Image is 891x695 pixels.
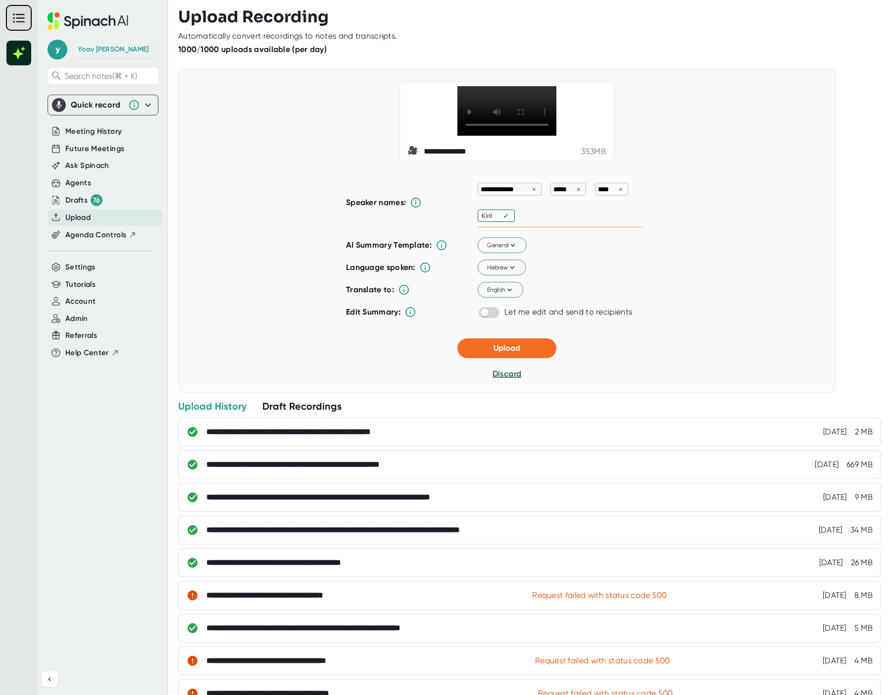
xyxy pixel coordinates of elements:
[815,460,839,470] div: 8/12/2025, 12:41:55 PM
[457,338,556,358] button: Upload
[819,558,843,568] div: 6/10/2025, 8:45:36 AM
[65,313,88,324] button: Admin
[850,525,873,535] div: 34 MB
[854,590,873,600] div: 8 MB
[855,492,873,502] div: 9 MB
[65,229,126,241] span: Agenda Controls
[346,198,406,207] b: Speaker names:
[42,671,57,687] button: Collapse sidebar
[262,400,342,413] div: Draft Recordings
[65,229,137,241] button: Agenda Controls
[65,143,124,155] button: Future Meetings
[65,262,96,273] button: Settings
[78,45,148,54] div: Yoav Grossman
[65,296,96,307] button: Account
[65,212,91,223] button: Upload
[65,347,109,359] span: Help Center
[478,238,527,254] button: General
[819,525,842,535] div: 6/18/2025, 11:40:37 AM
[535,656,670,666] div: Request failed with status code 500
[854,656,873,666] div: 4 MB
[823,590,846,600] div: 6/10/2025, 8:40:50 AM
[91,194,102,206] div: 76
[574,185,583,194] div: ×
[178,45,327,54] b: 1000/1000 uploads available (per day)
[823,427,847,437] div: 8/24/2025, 8:20:08 AM
[71,100,123,110] div: Quick record
[530,185,539,194] div: ×
[178,31,397,41] div: Automatically convert recordings to notes and transcripts.
[65,194,102,206] div: Drafts
[494,343,520,353] span: Upload
[346,240,432,250] b: AI Summary Template:
[851,558,873,568] div: 26 MB
[65,279,96,290] button: Tutorials
[65,160,109,171] button: Ask Spinach
[65,126,122,137] button: Meeting History
[854,623,873,633] div: 5 MB
[478,260,526,276] button: Hebrew
[823,492,847,502] div: 7/2/2025, 12:57:08 PM
[504,307,632,317] div: Let me edit and send to recipients
[346,263,415,272] b: Language spoken:
[65,194,102,206] button: Drafts 76
[408,146,420,158] span: video
[846,460,873,470] div: 669 MB
[823,623,846,633] div: 6/10/2025, 7:47:48 AM
[581,147,606,157] div: 353 MB
[493,368,521,380] button: Discard
[48,40,67,59] span: y
[478,282,523,298] button: English
[65,71,156,81] span: Search notes (⌘ + K)
[823,656,846,666] div: 6/10/2025, 7:47:31 AM
[65,330,97,341] button: Referrals
[487,285,514,294] span: English
[532,590,667,600] div: Request failed with status code 500
[346,307,400,317] b: Edit Summary:
[487,263,517,272] span: Hebrew
[855,427,873,437] div: 2 MB
[65,177,91,189] button: Agents
[178,400,247,413] div: Upload History
[346,285,394,294] b: Translate to:
[65,347,119,359] button: Help Center
[52,95,154,115] div: Quick record
[487,241,518,250] span: General
[493,369,521,378] span: Discard
[178,7,881,26] h3: Upload Recording
[616,185,625,194] div: ×
[503,211,512,220] div: ✓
